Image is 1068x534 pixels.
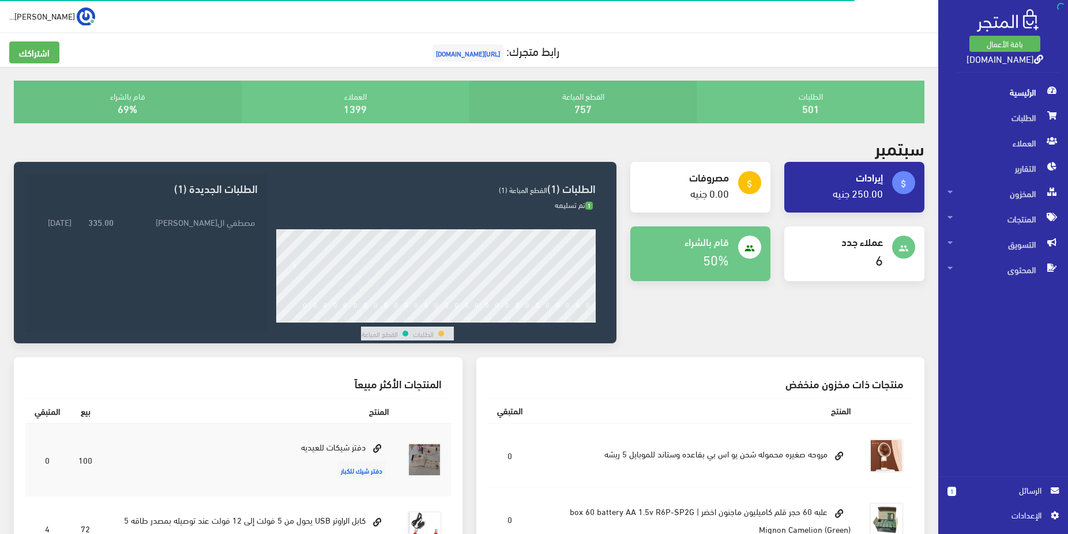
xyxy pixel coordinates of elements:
[433,44,503,62] span: [URL][DOMAIN_NAME]
[794,171,883,183] h4: إيرادات
[947,509,1059,527] a: اﻹعدادات
[407,442,442,477] img: dftr-shykat-llaaydyh.jpg
[938,206,1068,232] a: المنتجات
[69,398,101,423] th: بيع
[744,179,755,189] i: attach_money
[35,183,258,194] h3: الطلبات الجديدة (1)
[324,315,328,323] div: 4
[116,213,258,232] td: مصطفي ال[PERSON_NAME]
[965,484,1041,497] span: الرسائل
[382,315,390,323] div: 10
[947,79,1059,105] span: الرئيسية
[869,438,904,473] img: mrohh-sghyrh-mhmolh-shhn-yo-as-by-bkaaadh-ohaml-llmobayl-5-ryshh.jpg
[938,105,1068,130] a: الطلبات
[344,99,367,118] a: 1399
[412,327,434,340] td: الطلبات
[532,398,860,423] th: المنتج
[403,315,411,323] div: 12
[938,79,1068,105] a: الرئيسية
[303,315,307,323] div: 2
[584,315,592,323] div: 30
[14,81,242,123] div: قام بالشراء
[697,81,924,123] div: الطلبات
[9,41,59,63] a: اشتراكك
[703,247,729,271] a: 50%
[532,423,860,488] td: مروحه صغيره محموله شحن يو اس بي بقاعده وستاند للموبايل 5 ريشه
[463,315,471,323] div: 18
[430,40,559,61] a: رابط متجرك:[URL][DOMAIN_NAME]
[585,202,593,210] span: 1
[25,398,69,423] th: المتبقي
[833,183,883,202] a: 250.00 جنيه
[640,236,729,247] h4: قام بالشراء
[875,137,924,157] h2: سبتمبر
[947,484,1059,509] a: 1 الرسائل
[101,398,398,423] th: المنتج
[947,105,1059,130] span: الطلبات
[957,509,1041,521] span: اﻹعدادات
[875,247,883,271] a: 6
[25,423,69,497] td: 0
[35,378,442,389] h3: المنتجات الأكثر مبيعاً
[947,232,1059,257] span: التسويق
[344,315,348,323] div: 6
[690,183,729,202] a: 0.00 جنيه
[938,156,1068,181] a: التقارير
[898,243,909,253] i: people
[969,36,1040,52] a: باقة الأعمال
[977,9,1039,32] img: .
[483,315,491,323] div: 20
[88,215,114,228] strong: 335.00
[497,378,904,389] h3: منتجات ذات مخزون منخفض
[967,50,1043,67] a: [DOMAIN_NAME]
[423,315,431,323] div: 14
[9,7,95,25] a: ... [PERSON_NAME]...
[242,81,469,123] div: العملاء
[337,461,386,479] span: دفتر شيك للكبار
[503,315,512,323] div: 22
[35,213,74,232] td: [DATE]
[938,181,1068,206] a: المخزون
[499,183,547,196] span: القطع المباعة (1)
[364,315,368,323] div: 8
[488,398,532,423] th: المتبقي
[77,7,95,26] img: ...
[469,81,697,123] div: القطع المباعة
[101,423,398,497] td: دفتر شيكات للعيديه
[276,183,596,194] h3: الطلبات (1)
[898,179,909,189] i: attach_money
[794,236,883,247] h4: عملاء جدد
[555,198,593,211] span: تم تسليمه
[802,99,819,118] a: 501
[574,99,592,118] a: 757
[564,315,572,323] div: 28
[69,423,101,497] td: 100
[947,130,1059,156] span: العملاء
[488,423,532,488] td: 0
[938,130,1068,156] a: العملاء
[361,327,398,340] td: القطع المباعة
[640,171,729,183] h4: مصروفات
[524,315,532,323] div: 24
[744,243,755,253] i: people
[938,257,1068,282] a: المحتوى
[947,181,1059,206] span: المخزون
[947,257,1059,282] span: المحتوى
[443,315,451,323] div: 16
[947,206,1059,232] span: المنتجات
[9,9,75,23] span: [PERSON_NAME]...
[947,487,956,496] span: 1
[947,156,1059,181] span: التقارير
[544,315,552,323] div: 26
[118,99,137,118] a: 69%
